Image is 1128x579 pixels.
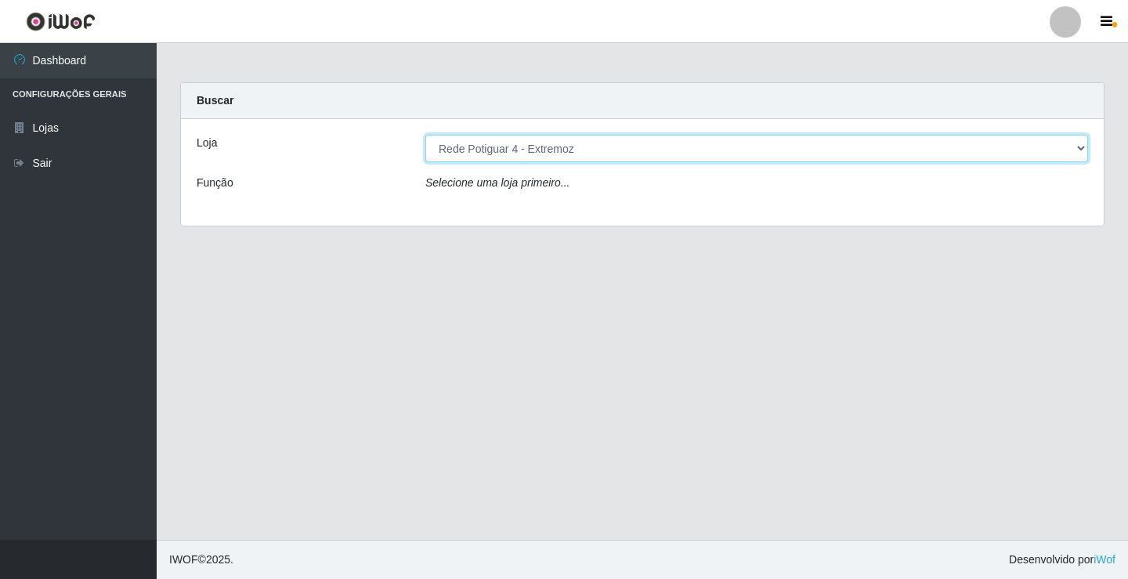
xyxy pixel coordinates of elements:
img: CoreUI Logo [26,12,96,31]
span: Desenvolvido por [1009,552,1115,568]
label: Função [197,175,233,191]
span: © 2025 . [169,552,233,568]
span: IWOF [169,553,198,566]
i: Selecione uma loja primeiro... [425,176,569,189]
label: Loja [197,135,217,151]
strong: Buscar [197,94,233,107]
a: iWof [1094,553,1115,566]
